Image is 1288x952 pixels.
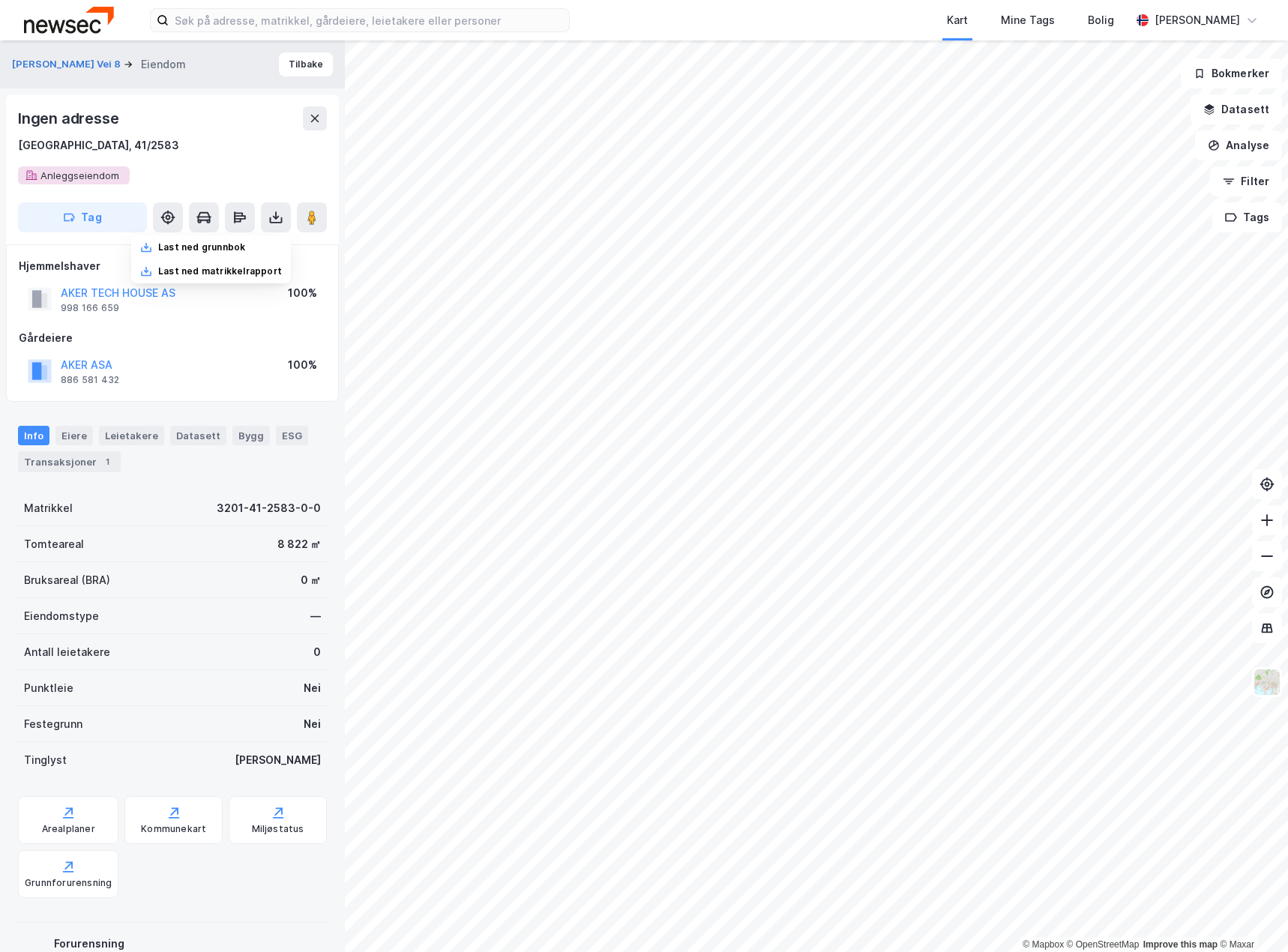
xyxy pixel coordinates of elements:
[1088,11,1114,29] div: Bolig
[1210,166,1282,196] button: Filter
[141,823,206,835] div: Kommunekart
[24,715,82,733] div: Festegrunn
[24,679,73,697] div: Punktleie
[18,106,121,130] div: Ingen adresse
[310,607,321,625] div: —
[61,374,119,386] div: 886 581 432
[24,751,67,769] div: Tinglyst
[313,643,321,661] div: 0
[304,679,321,697] div: Nei
[1155,11,1240,29] div: [PERSON_NAME]
[304,715,321,733] div: Nei
[24,535,84,553] div: Tomteareal
[1023,939,1064,950] a: Mapbox
[217,499,321,517] div: 3201-41-2583-0-0
[19,257,326,275] div: Hjemmelshaver
[1213,880,1288,952] iframe: Chat Widget
[1191,94,1282,124] button: Datasett
[24,7,114,33] img: newsec-logo.f6e21ccffca1b3a03d2d.png
[1213,880,1288,952] div: Kontrollprogram for chat
[301,571,321,589] div: 0 ㎡
[1253,668,1281,696] img: Z
[277,535,321,553] div: 8 822 ㎡
[169,9,569,31] input: Søk på adresse, matrikkel, gårdeiere, leietakere eller personer
[24,571,110,589] div: Bruksareal (BRA)
[252,823,304,835] div: Miljøstatus
[288,356,317,374] div: 100%
[18,426,49,445] div: Info
[141,55,186,73] div: Eiendom
[1067,939,1140,950] a: OpenStreetMap
[12,57,124,72] button: [PERSON_NAME] Vei 8
[55,426,93,445] div: Eiere
[279,52,333,76] button: Tilbake
[1001,11,1055,29] div: Mine Tags
[170,426,226,445] div: Datasett
[947,11,968,29] div: Kart
[1195,130,1282,160] button: Analyse
[18,202,147,232] button: Tag
[24,499,73,517] div: Matrikkel
[1143,939,1218,950] a: Improve this map
[24,607,99,625] div: Eiendomstype
[100,454,115,469] div: 1
[18,451,121,472] div: Transaksjoner
[24,643,110,661] div: Antall leietakere
[25,877,112,889] div: Grunnforurensning
[276,426,308,445] div: ESG
[1181,58,1282,88] button: Bokmerker
[235,751,321,769] div: [PERSON_NAME]
[42,823,95,835] div: Arealplaner
[158,265,282,277] div: Last ned matrikkelrapport
[99,426,164,445] div: Leietakere
[18,136,179,154] div: [GEOGRAPHIC_DATA], 41/2583
[19,329,326,347] div: Gårdeiere
[1212,202,1282,232] button: Tags
[232,426,270,445] div: Bygg
[288,284,317,302] div: 100%
[61,302,119,314] div: 998 166 659
[158,241,245,253] div: Last ned grunnbok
